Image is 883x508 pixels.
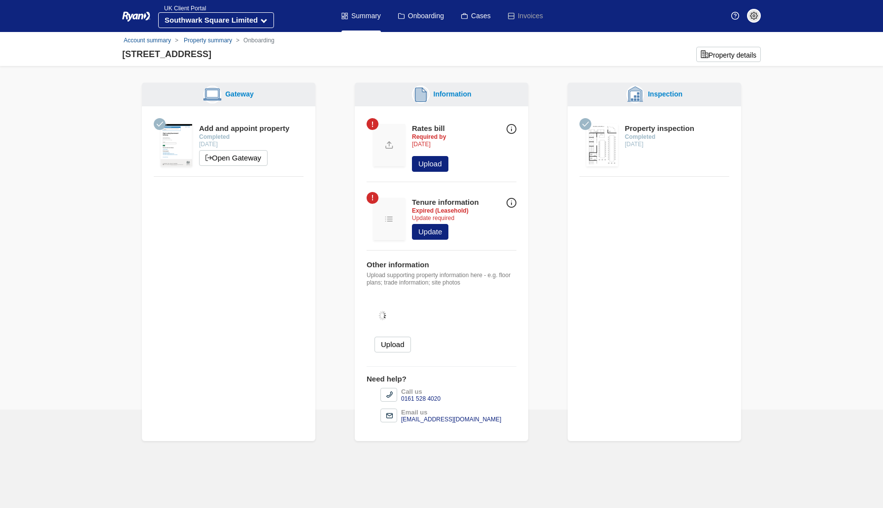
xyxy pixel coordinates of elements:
[367,260,516,270] div: Other information
[221,89,254,99] div: Gateway
[401,409,501,416] div: Email us
[625,133,655,140] strong: Completed
[232,36,274,45] li: Onboarding
[374,198,405,240] img: Update
[412,207,469,214] strong: Expired (Leasehold)
[412,224,448,240] a: Update
[401,388,441,395] div: Call us
[374,337,411,352] button: Upload
[199,150,268,166] a: Open Gateway
[367,375,516,384] div: Need help?
[199,133,230,140] strong: Completed
[644,89,682,99] div: Inspection
[412,141,431,148] time: [DATE]
[750,12,758,20] img: settings
[625,141,644,148] time: [DATE]
[124,37,171,44] a: Account summary
[430,89,472,99] div: Information
[412,133,446,140] strong: Required by
[412,198,479,207] div: Tenure information
[625,124,694,133] div: Property inspection
[158,12,274,28] button: Southwark Square Limited
[507,124,516,134] img: Info
[401,395,441,403] div: 0161 528 4020
[412,156,448,172] button: Upload
[122,48,211,61] div: [STREET_ADDRESS]
[367,294,398,337] img: hold-on.gif
[412,124,448,133] div: Rates bill
[165,16,258,24] strong: Southwark Square Limited
[184,37,232,44] a: Property summary
[696,47,761,62] button: Property details
[401,416,501,423] div: [EMAIL_ADDRESS][DOMAIN_NAME]
[374,124,405,166] img: Update
[731,12,739,20] img: Help
[199,141,218,148] time: [DATE]
[367,272,516,286] p: Upload supporting property information here - e.g. floor plans; trade information; site photos
[412,198,479,222] div: Update required
[507,198,516,208] img: Info
[199,124,289,133] div: Add and appoint property
[158,5,206,12] span: UK Client Portal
